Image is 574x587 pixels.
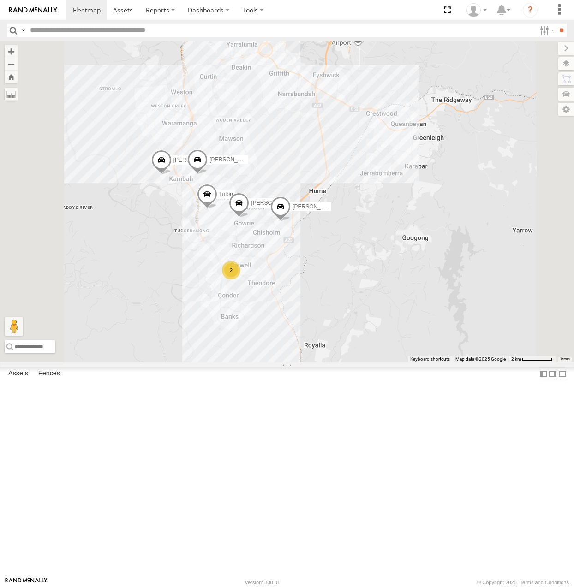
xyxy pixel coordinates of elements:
[245,580,280,585] div: Version: 308.01
[536,24,556,37] label: Search Filter Options
[219,191,233,197] span: Triton
[34,368,65,380] label: Fences
[508,356,556,362] button: Map scale: 2 km per 64 pixels
[558,103,574,116] label: Map Settings
[209,156,255,163] span: [PERSON_NAME]
[5,88,18,101] label: Measure
[523,3,538,18] i: ?
[4,368,33,380] label: Assets
[293,203,338,210] span: [PERSON_NAME]
[222,261,240,279] div: 2
[455,356,506,362] span: Map data ©2025 Google
[410,356,450,362] button: Keyboard shortcuts
[477,580,569,585] div: © Copyright 2025 -
[173,157,219,163] span: [PERSON_NAME]
[5,45,18,58] button: Zoom in
[9,7,57,13] img: rand-logo.svg
[19,24,27,37] label: Search Query
[5,71,18,83] button: Zoom Home
[560,357,570,361] a: Terms (opens in new tab)
[539,367,548,380] label: Dock Summary Table to the Left
[463,3,490,17] div: Helen Mason
[251,200,297,206] span: [PERSON_NAME]
[5,58,18,71] button: Zoom out
[5,317,23,336] button: Drag Pegman onto the map to open Street View
[548,367,557,380] label: Dock Summary Table to the Right
[520,580,569,585] a: Terms and Conditions
[558,367,567,380] label: Hide Summary Table
[5,578,48,587] a: Visit our Website
[511,356,521,362] span: 2 km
